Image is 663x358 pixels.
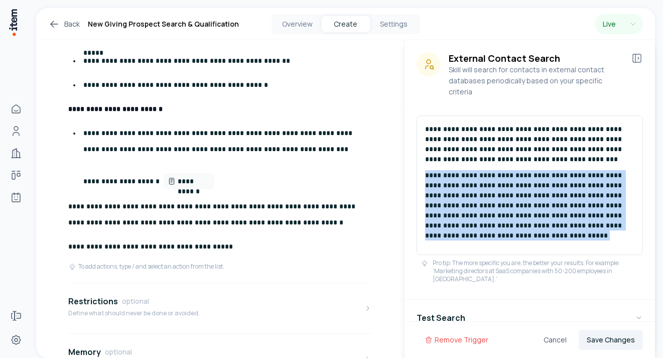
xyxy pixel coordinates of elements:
button: Remove Trigger [417,330,496,350]
h3: External Contact Search [449,52,623,64]
p: Pro tip: The more specific you are, the better your results. For example: 'Marketing directors at... [433,259,639,283]
a: Agents [6,187,26,207]
img: Item Brain Logo [8,8,18,37]
a: Forms [6,306,26,326]
h4: Memory [68,346,101,358]
button: RestrictionsoptionalDefine what should never be done or avoided. [68,287,372,329]
p: Define what should never be done or avoided. [68,309,200,317]
h1: New Giving Prospect Search & Qualification [88,18,239,30]
button: Overview [274,16,322,32]
button: Settings [370,16,418,32]
button: Test Search [417,304,643,332]
button: Save Changes [579,330,643,350]
a: Deals [6,165,26,185]
a: People [6,121,26,141]
button: Cancel [536,330,575,350]
a: Back [48,18,80,30]
a: Home [6,99,26,119]
button: Create [322,16,370,32]
div: To add actions, type / and select an action from the list. [68,263,224,271]
p: Skill will search for contacts in external contact databases periodically based on your specific ... [449,64,623,97]
h4: Restrictions [68,295,118,307]
span: optional [122,296,149,306]
a: Settings [6,330,26,350]
a: Companies [6,143,26,163]
span: optional [105,347,132,357]
h4: Test Search [417,312,465,324]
